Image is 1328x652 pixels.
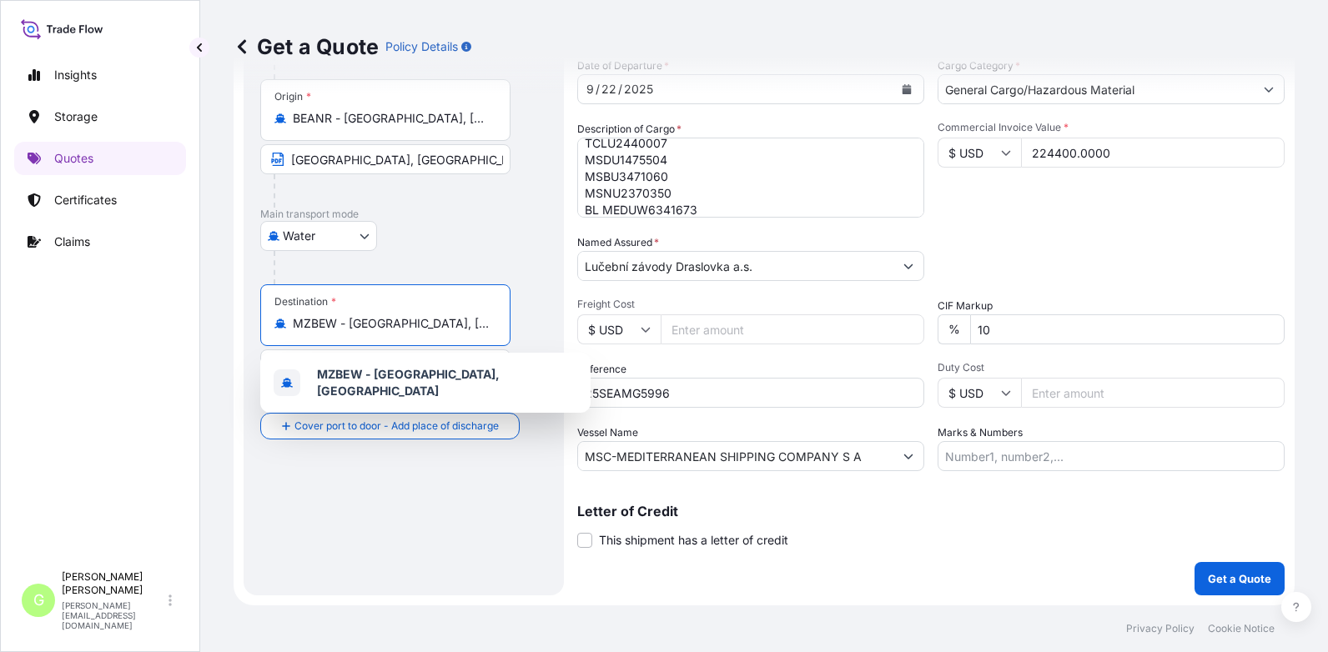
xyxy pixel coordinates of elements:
[577,361,626,378] label: Reference
[578,251,893,281] input: Full name
[938,298,993,314] label: CIF Markup
[1208,622,1275,635] p: Cookie Notice
[283,228,315,244] span: Water
[577,121,682,138] label: Description of Cargo
[54,108,98,125] p: Storage
[294,418,499,434] span: Cover port to door - Add place of discharge
[577,424,638,441] label: Vessel Name
[577,234,659,251] label: Named Assured
[54,67,97,83] p: Insights
[293,110,490,127] input: Origin
[938,121,1285,134] span: Commercial Invoice Value
[577,378,924,408] input: Your internal reference
[260,349,511,379] input: Text to appear on certificate
[260,144,511,174] input: Text to appear on certificate
[893,441,923,471] button: Show suggestions
[260,353,591,413] div: Show suggestions
[62,600,165,630] p: [PERSON_NAME][EMAIL_ADDRESS][DOMAIN_NAME]
[577,298,924,311] span: Freight Cost
[274,295,336,308] div: Destination
[938,314,970,344] div: %
[577,504,1285,518] p: Letter of Credit
[661,314,924,344] input: Enter amount
[234,33,379,60] p: Get a Quote
[54,233,90,250] p: Claims
[260,221,377,251] button: Select transport
[578,441,893,471] input: Type to search vessel name or IMO
[274,90,311,103] div: Origin
[260,208,547,221] p: Main transport mode
[970,314,1285,344] input: Enter percentage
[938,441,1285,471] input: Number1, number2,...
[317,367,500,398] b: MZBEW - [GEOGRAPHIC_DATA], [GEOGRAPHIC_DATA]
[1208,570,1271,587] p: Get a Quote
[62,570,165,597] p: [PERSON_NAME] [PERSON_NAME]
[1126,622,1195,635] p: Privacy Policy
[893,251,923,281] button: Show suggestions
[1021,138,1285,168] input: Type amount
[385,38,458,55] p: Policy Details
[1021,378,1285,408] input: Enter amount
[54,150,93,167] p: Quotes
[599,532,788,549] span: This shipment has a letter of credit
[54,192,117,208] p: Certificates
[293,315,490,332] input: Destination
[938,361,1285,374] span: Duty Cost
[938,424,1023,441] label: Marks & Numbers
[33,592,44,609] span: G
